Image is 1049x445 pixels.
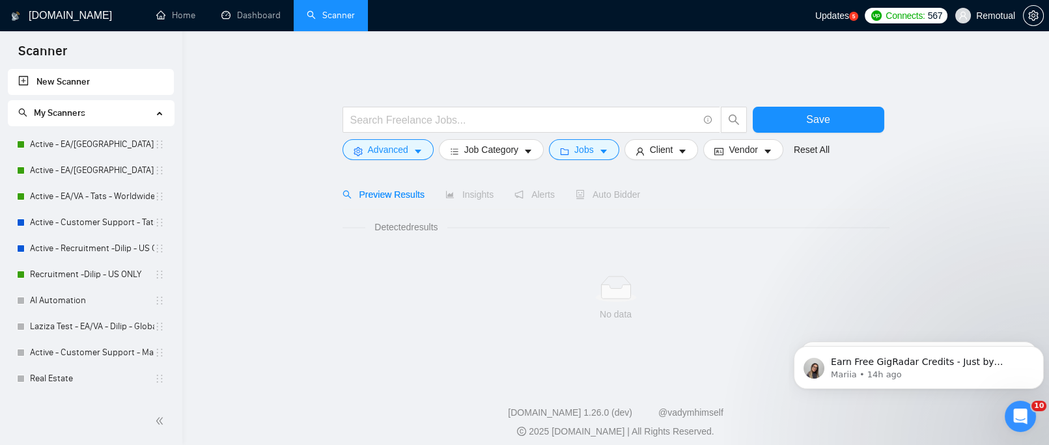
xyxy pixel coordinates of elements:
[8,314,174,340] li: Laziza Test - EA/VA - Dilip - Global
[928,8,942,23] span: 567
[30,183,154,209] a: Active - EA/VA - Tats - Worldwide
[599,146,608,156] span: caret-down
[1005,401,1036,432] iframe: Intercom live chat
[18,107,85,118] span: My Scanners
[154,295,165,306] span: holder
[678,146,687,156] span: caret-down
[450,146,459,156] span: bars
[30,366,154,392] a: Real Estate
[343,189,425,200] span: Preview Results
[154,139,165,150] span: holder
[30,340,154,366] a: Active - Customer Support - Mark - Global
[703,139,783,160] button: idcardVendorcaret-down
[221,10,281,21] a: dashboardDashboard
[8,183,174,209] li: Active - EA/VA - Tats - Worldwide
[30,131,154,157] a: Active - EA/[GEOGRAPHIC_DATA] - Dilip - U.S
[350,112,698,128] input: Search Freelance Jobs...
[154,321,165,332] span: holder
[353,307,879,321] div: No data
[1031,401,1046,411] span: 10
[517,427,526,436] span: copyright
[576,189,640,200] span: Auto Bidder
[636,146,645,156] span: user
[11,6,20,27] img: logo
[354,146,363,156] span: setting
[8,340,174,366] li: Active - Customer Support - Mark - Global
[445,190,455,199] span: area-chart
[413,146,423,156] span: caret-down
[714,146,723,156] span: idcard
[18,69,163,95] a: New Scanner
[815,10,849,21] span: Updates
[30,236,154,262] a: Active - Recruitment -Dilip - US General
[343,190,352,199] span: search
[1023,5,1044,26] button: setting
[30,262,154,288] a: Recruitment -Dilip - US ONLY
[849,12,858,21] a: 5
[154,191,165,202] span: holder
[576,190,585,199] span: robot
[8,392,174,418] li: Run - No filter Test
[806,111,830,128] span: Save
[30,157,154,183] a: Active - EA/[GEOGRAPHIC_DATA] - Dilip - Global
[704,116,712,124] span: info-circle
[721,114,746,126] span: search
[753,107,884,133] button: Save
[8,69,174,95] li: New Scanner
[8,157,174,183] li: Active - EA/VA - Dilip - Global
[871,10,882,21] img: upwork-logo.png
[1023,10,1044,21] a: setting
[154,347,165,358] span: holder
[524,146,533,156] span: caret-down
[154,243,165,254] span: holder
[794,142,830,157] a: Reset All
[445,189,494,200] span: Insights
[514,189,555,200] span: Alerts
[155,414,168,427] span: double-left
[8,262,174,288] li: Recruitment -Dilip - US ONLY
[30,288,154,314] a: AI Automation
[368,142,408,157] span: Advanced
[560,146,569,156] span: folder
[30,209,154,236] a: Active - Customer Support - Tats - U.S
[307,10,355,21] a: searchScanner
[154,373,165,384] span: holder
[886,8,925,23] span: Connects:
[34,107,85,118] span: My Scanners
[439,139,544,160] button: barsJob Categorycaret-down
[193,425,1039,438] div: 2025 [DOMAIN_NAME] | All Rights Reserved.
[508,407,632,418] a: [DOMAIN_NAME] 1.26.0 (dev)
[658,407,723,418] a: @vadymhimself
[514,190,524,199] span: notification
[365,220,447,234] span: Detected results
[30,314,154,340] a: Laziza Test - EA/VA - Dilip - Global
[8,288,174,314] li: AI Automation
[154,165,165,176] span: holder
[8,209,174,236] li: Active - Customer Support - Tats - U.S
[852,14,856,20] text: 5
[8,42,77,69] span: Scanner
[154,217,165,228] span: holder
[763,146,772,156] span: caret-down
[574,142,594,157] span: Jobs
[624,139,699,160] button: userClientcaret-down
[154,269,165,280] span: holder
[721,107,747,133] button: search
[958,11,968,20] span: user
[789,319,1049,410] iframe: Intercom notifications message
[18,108,27,117] span: search
[8,366,174,392] li: Real Estate
[8,236,174,262] li: Active - Recruitment -Dilip - US General
[8,131,174,157] li: Active - EA/VA - Dilip - U.S
[1024,10,1043,21] span: setting
[729,142,757,157] span: Vendor
[650,142,673,157] span: Client
[464,142,518,157] span: Job Category
[343,139,434,160] button: settingAdvancedcaret-down
[156,10,195,21] a: homeHome
[549,139,619,160] button: folderJobscaret-down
